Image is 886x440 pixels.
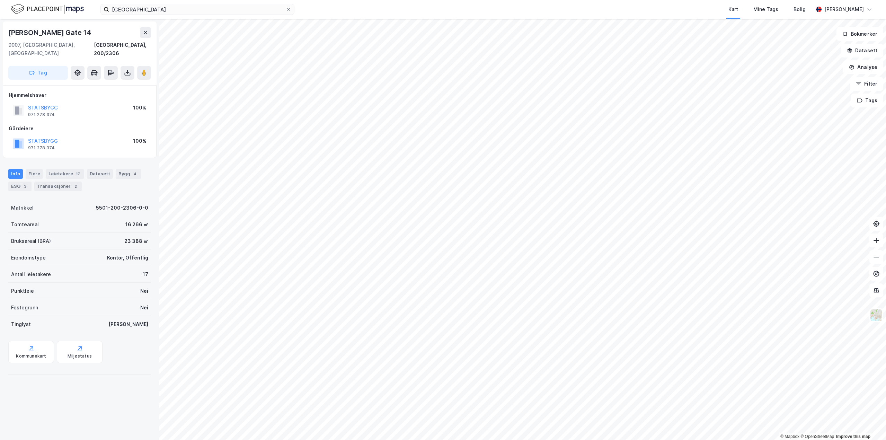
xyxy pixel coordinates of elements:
[836,434,870,439] a: Improve this map
[16,353,46,359] div: Kommunekart
[132,170,139,177] div: 4
[851,407,886,440] iframe: Chat Widget
[124,237,148,245] div: 23 388 ㎡
[794,5,806,14] div: Bolig
[26,169,43,179] div: Eiere
[140,287,148,295] div: Nei
[116,169,141,179] div: Bygg
[843,60,883,74] button: Analyse
[728,5,738,14] div: Kart
[28,145,55,151] div: 971 278 374
[800,434,834,439] a: OpenStreetMap
[850,77,883,91] button: Filter
[133,104,147,112] div: 100%
[11,220,39,229] div: Tomteareal
[108,320,148,328] div: [PERSON_NAME]
[87,169,113,179] div: Datasett
[46,169,84,179] div: Leietakere
[851,407,886,440] div: Kontrollprogram for chat
[9,91,151,99] div: Hjemmelshaver
[133,137,147,145] div: 100%
[11,254,46,262] div: Eiendomstype
[107,254,148,262] div: Kontor, Offentlig
[11,287,34,295] div: Punktleie
[780,434,799,439] a: Mapbox
[109,4,286,15] input: Søk på adresse, matrikkel, gårdeiere, leietakere eller personer
[851,94,883,107] button: Tags
[140,303,148,312] div: Nei
[824,5,864,14] div: [PERSON_NAME]
[74,170,81,177] div: 17
[96,204,148,212] div: 5501-200-2306-0-0
[8,66,68,80] button: Tag
[9,124,151,133] div: Gårdeiere
[22,183,29,190] div: 3
[68,353,92,359] div: Miljøstatus
[11,303,38,312] div: Festegrunn
[94,41,151,58] div: [GEOGRAPHIC_DATA], 200/2306
[11,237,51,245] div: Bruksareal (BRA)
[11,320,31,328] div: Tinglyst
[11,270,51,279] div: Antall leietakere
[870,309,883,322] img: Z
[72,183,79,190] div: 2
[11,204,34,212] div: Matrikkel
[8,182,32,191] div: ESG
[34,182,82,191] div: Transaksjoner
[8,169,23,179] div: Info
[841,44,883,58] button: Datasett
[753,5,778,14] div: Mine Tags
[143,270,148,279] div: 17
[11,3,84,15] img: logo.f888ab2527a4732fd821a326f86c7f29.svg
[125,220,148,229] div: 16 266 ㎡
[28,112,55,117] div: 971 278 374
[8,27,92,38] div: [PERSON_NAME] Gate 14
[8,41,94,58] div: 9007, [GEOGRAPHIC_DATA], [GEOGRAPHIC_DATA]
[836,27,883,41] button: Bokmerker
